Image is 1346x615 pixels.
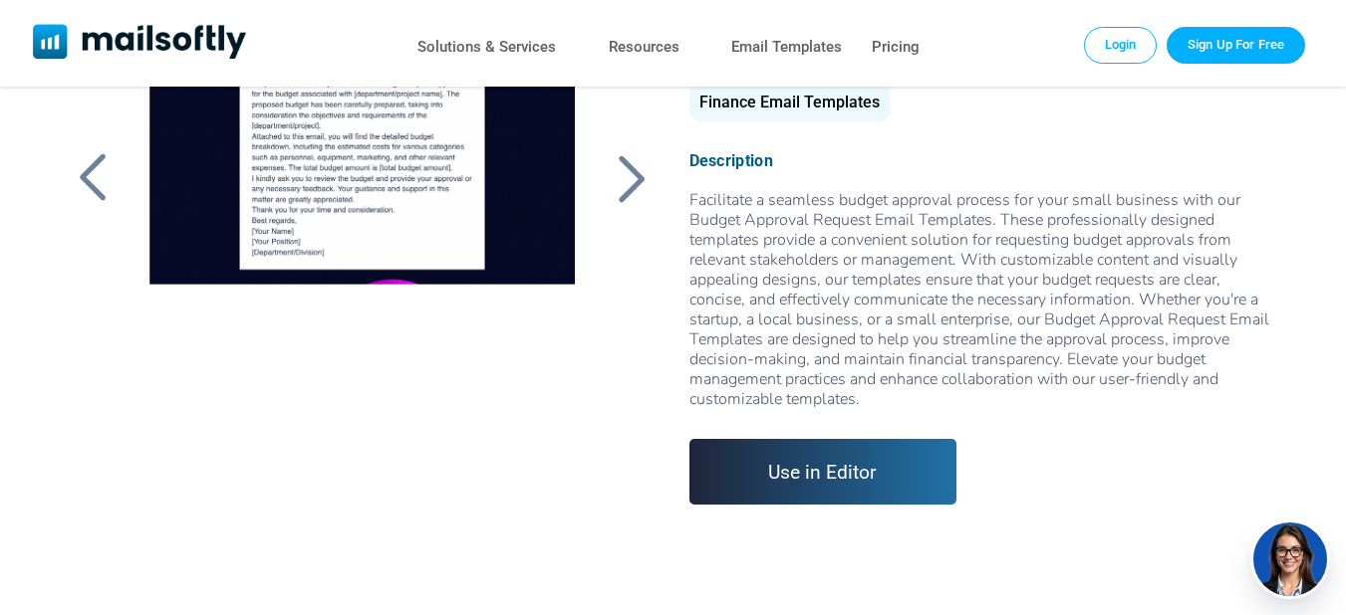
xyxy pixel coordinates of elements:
a: Pricing [872,33,920,62]
div: Description [689,151,1279,170]
a: Mailsoftly [33,24,247,63]
a: Login [1084,27,1158,63]
div: Finance Email Templates [689,83,890,121]
a: Back [68,152,118,204]
div: Facilitate a seamless budget approval process for your small business with our Budget Approval Re... [689,190,1279,409]
a: Resources [609,33,679,62]
a: Use in Editor [689,439,957,505]
a: Finance Email Templates [689,101,890,109]
a: Solutions & Services [417,33,556,62]
a: Back [607,152,657,204]
a: Trial [1167,27,1305,63]
a: Email Templates [731,33,842,62]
